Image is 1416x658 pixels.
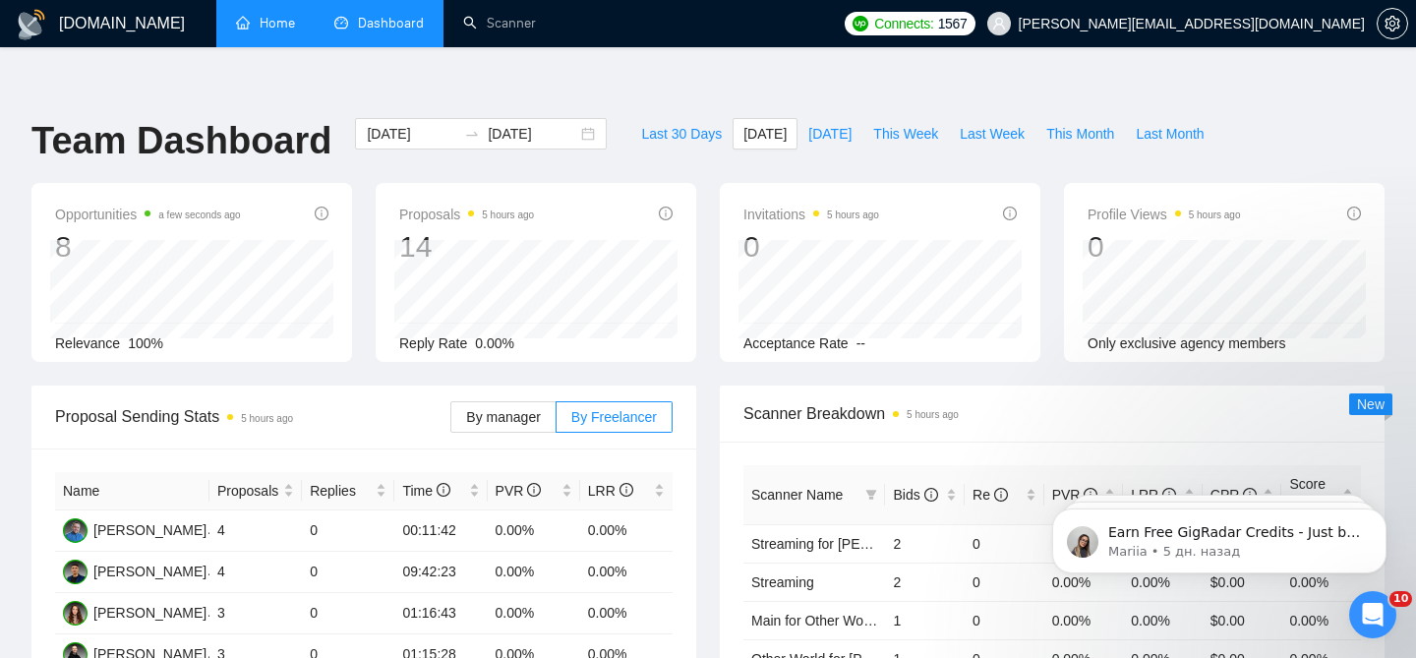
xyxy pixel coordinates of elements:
[1349,591,1396,638] iframe: Intercom live chat
[874,13,933,34] span: Connects:
[1035,118,1125,150] button: This Month
[1377,16,1408,31] a: setting
[63,563,206,578] a: VS[PERSON_NAME]
[992,17,1006,30] span: user
[463,15,536,31] a: searchScanner
[743,335,849,351] span: Acceptance Rate
[394,593,487,634] td: 01:16:43
[743,401,1361,426] span: Scanner Breakdown
[1088,228,1241,266] div: 0
[93,519,206,541] div: [PERSON_NAME]
[93,561,206,582] div: [PERSON_NAME]
[856,335,865,351] span: --
[496,483,542,499] span: PVR
[55,472,209,510] th: Name
[358,15,424,31] span: Dashboard
[1389,591,1412,607] span: 10
[924,488,938,502] span: info-circle
[1088,203,1241,226] span: Profile Views
[861,480,881,509] span: filter
[399,203,534,226] span: Proposals
[1046,123,1114,145] span: This Month
[973,487,1008,503] span: Re
[488,593,580,634] td: 0.00%
[751,487,843,503] span: Scanner Name
[743,203,879,226] span: Invitations
[1281,601,1361,639] td: 0.00%
[236,15,295,31] a: homeHome
[466,409,540,425] span: By manager
[965,601,1044,639] td: 0
[302,552,394,593] td: 0
[488,510,580,552] td: 0.00%
[527,483,541,497] span: info-circle
[1136,123,1204,145] span: Last Month
[938,13,968,34] span: 1567
[641,123,722,145] span: Last 30 Days
[571,409,657,425] span: By Freelancer
[488,552,580,593] td: 0.00%
[580,552,673,593] td: 0.00%
[464,126,480,142] span: to
[751,536,951,552] a: Streaming for [PERSON_NAME]
[949,118,1035,150] button: Last Week
[302,593,394,634] td: 0
[63,521,206,537] a: AB[PERSON_NAME]
[399,228,534,266] div: 14
[580,593,673,634] td: 0.00%
[31,118,331,164] h1: Team Dashboard
[402,483,449,499] span: Time
[797,118,862,150] button: [DATE]
[865,489,877,501] span: filter
[63,518,88,543] img: AB
[464,126,480,142] span: swap-right
[437,483,450,497] span: info-circle
[315,207,328,220] span: info-circle
[158,209,240,220] time: a few seconds ago
[862,118,949,150] button: This Week
[630,118,733,150] button: Last 30 Days
[751,574,814,590] a: Streaming
[1088,335,1286,351] span: Only exclusive agency members
[965,563,1044,601] td: 0
[302,472,394,510] th: Replies
[873,123,938,145] span: This Week
[55,228,241,266] div: 8
[241,413,293,424] time: 5 hours ago
[63,601,88,626] img: AN
[751,613,879,628] a: Main for Other World
[63,604,206,620] a: AN[PERSON_NAME]
[808,123,852,145] span: [DATE]
[55,335,120,351] span: Relevance
[1357,396,1385,412] span: New
[302,510,394,552] td: 0
[1125,118,1214,150] button: Last Month
[1189,209,1241,220] time: 5 hours ago
[743,123,787,145] span: [DATE]
[960,123,1025,145] span: Last Week
[1203,601,1282,639] td: $0.00
[1377,8,1408,39] button: setting
[16,9,47,40] img: logo
[1347,207,1361,220] span: info-circle
[399,335,467,351] span: Reply Rate
[394,552,487,593] td: 09:42:23
[965,524,1044,563] td: 0
[55,203,241,226] span: Opportunities
[580,510,673,552] td: 0.00%
[63,560,88,584] img: VS
[893,487,937,503] span: Bids
[209,472,302,510] th: Proposals
[1044,601,1124,639] td: 0.00%
[659,207,673,220] span: info-circle
[482,209,534,220] time: 5 hours ago
[885,563,965,601] td: 2
[128,335,163,351] span: 100%
[55,404,450,429] span: Proposal Sending Stats
[743,228,879,266] div: 0
[907,409,959,420] time: 5 hours ago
